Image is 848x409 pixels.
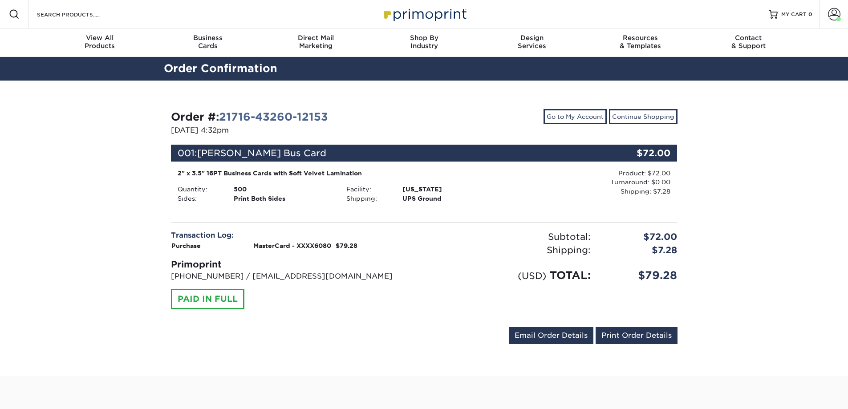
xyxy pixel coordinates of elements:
span: Shop By [370,34,478,42]
div: $72.00 [597,230,684,243]
a: Contact& Support [694,28,803,57]
div: & Templates [586,34,694,50]
div: & Support [694,34,803,50]
span: Business [154,34,262,42]
div: Quantity: [171,185,227,194]
div: $79.28 [597,267,684,283]
div: 001: [171,145,593,162]
span: Direct Mail [262,34,370,42]
span: Resources [586,34,694,42]
div: $72.00 [593,145,678,162]
div: UPS Ground [396,194,508,203]
strong: Order #: [171,110,328,123]
input: SEARCH PRODUCTS..... [36,9,123,20]
div: PAID IN FULL [171,289,244,309]
a: 21716-43260-12153 [219,110,328,123]
div: Marketing [262,34,370,50]
span: [PERSON_NAME] Bus Card [197,148,326,158]
div: Products [46,34,154,50]
small: (USD) [518,270,546,281]
span: MY CART [781,11,807,18]
div: Print Both Sides [227,194,340,203]
div: Cards [154,34,262,50]
img: Primoprint [380,4,469,24]
a: BusinessCards [154,28,262,57]
strong: $79.28 [336,242,357,249]
div: Industry [370,34,478,50]
div: Facility: [340,185,396,194]
strong: Purchase [171,242,201,249]
div: 2" x 3.5" 16PT Business Cards with Soft Velvet Lamination [178,169,502,178]
a: Direct MailMarketing [262,28,370,57]
a: Print Order Details [596,327,678,344]
div: Product: $72.00 Turnaround: $0.00 Shipping: $7.28 [508,169,670,196]
span: Design [478,34,586,42]
a: View AllProducts [46,28,154,57]
span: 0 [808,11,812,17]
div: Sides: [171,194,227,203]
div: Transaction Log: [171,230,418,241]
div: Subtotal: [424,230,597,243]
div: Primoprint [171,258,418,271]
a: Resources& Templates [586,28,694,57]
h2: Order Confirmation [157,61,691,77]
div: 500 [227,185,340,194]
p: [PHONE_NUMBER] / [EMAIL_ADDRESS][DOMAIN_NAME] [171,271,418,282]
p: [DATE] 4:32pm [171,125,418,136]
a: Go to My Account [544,109,607,124]
div: Shipping: [340,194,396,203]
strong: MasterCard - XXXX6080 [253,242,331,249]
div: $7.28 [597,243,684,257]
div: [US_STATE] [396,185,508,194]
span: View All [46,34,154,42]
a: Email Order Details [509,327,593,344]
div: Shipping: [424,243,597,257]
a: DesignServices [478,28,586,57]
span: TOTAL: [550,269,591,282]
a: Continue Shopping [609,109,678,124]
a: Shop ByIndustry [370,28,478,57]
span: Contact [694,34,803,42]
div: Services [478,34,586,50]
